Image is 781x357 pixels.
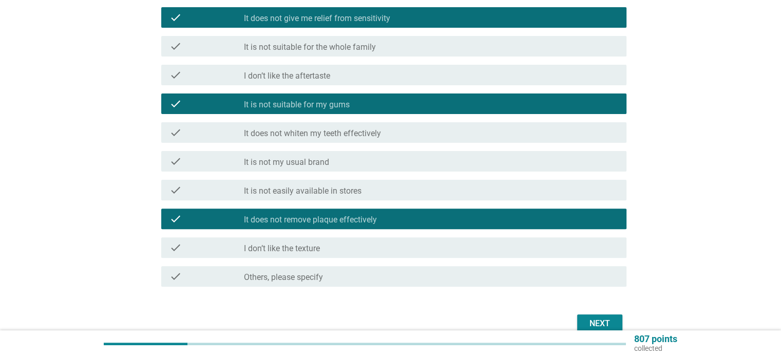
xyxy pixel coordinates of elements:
label: It does not whiten my teeth effectively [244,128,381,139]
label: It is not my usual brand [244,157,329,167]
button: Next [577,314,622,333]
i: check [169,184,182,196]
p: 807 points [634,334,677,344]
label: It is not suitable for the whole family [244,42,376,52]
label: It does not remove plaque effectively [244,215,377,225]
i: check [169,11,182,24]
i: check [169,98,182,110]
i: check [169,241,182,254]
div: Next [585,317,614,330]
i: check [169,155,182,167]
label: I don’t like the aftertaste [244,71,330,81]
label: It is not easily available in stores [244,186,361,196]
label: I don’t like the texture [244,243,320,254]
i: check [169,69,182,81]
i: check [169,126,182,139]
i: check [169,40,182,52]
label: Others, please specify [244,272,323,283]
p: collected [634,344,677,353]
i: check [169,213,182,225]
i: check [169,270,182,283]
label: It is not suitable for my gums [244,100,350,110]
label: It does not give me relief from sensitivity [244,13,390,24]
